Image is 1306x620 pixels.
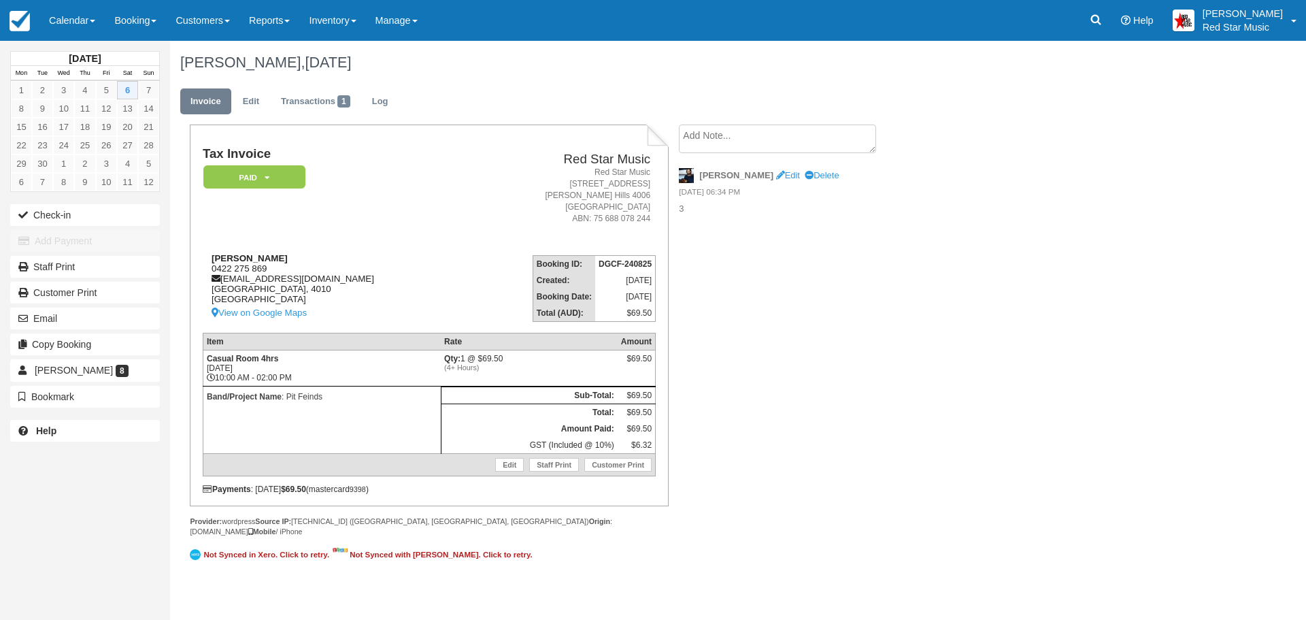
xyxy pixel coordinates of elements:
strong: [DATE] [69,53,101,64]
td: [DATE] 10:00 AM - 02:00 PM [203,350,441,386]
strong: Qty [444,354,461,363]
th: Rate [441,333,618,350]
a: 28 [138,136,159,154]
em: (4+ Hours) [444,363,614,372]
th: Item [203,333,441,350]
a: Not Synced in Xero. Click to retry. [190,547,333,562]
strong: Band/Project Name [207,392,282,402]
p: 3 [679,203,908,216]
td: [DATE] [595,289,656,305]
a: 26 [96,136,117,154]
em: [DATE] 06:34 PM [679,186,908,201]
a: 6 [117,81,138,99]
a: Edit [233,88,269,115]
td: $6.32 [618,437,656,454]
strong: Provider: [190,517,222,525]
span: Help [1133,15,1154,26]
a: Log [362,88,399,115]
a: 22 [11,136,32,154]
strong: Mobile [248,527,276,536]
h1: [PERSON_NAME], [180,54,1139,71]
button: Copy Booking [10,333,160,355]
img: A2 [1173,10,1194,31]
a: 5 [138,154,159,173]
address: Red Star Music [STREET_ADDRESS] [PERSON_NAME] Hills 4006 [GEOGRAPHIC_DATA] ABN: 75 688 078 244 [471,167,650,225]
th: Created: [533,272,595,289]
a: 1 [11,81,32,99]
a: 1 [53,154,74,173]
span: 1 [337,95,350,108]
p: [PERSON_NAME] [1203,7,1283,20]
td: $69.50 [618,421,656,437]
th: Amount Paid: [441,421,618,437]
a: 16 [32,118,53,136]
a: Delete [805,170,839,180]
th: Booking Date: [533,289,595,305]
a: 24 [53,136,74,154]
img: checkfront-main-nav-mini-logo.png [10,11,30,31]
a: 23 [32,136,53,154]
a: 9 [32,99,53,118]
span: 8 [116,365,129,377]
a: 10 [53,99,74,118]
a: 7 [138,81,159,99]
a: 8 [11,99,32,118]
a: 12 [138,173,159,191]
a: 11 [74,99,95,118]
a: 8 [53,173,74,191]
a: 6 [11,173,32,191]
h1: Tax Invoice [203,147,466,161]
a: Staff Print [10,256,160,278]
a: 2 [32,81,53,99]
a: Staff Print [529,458,579,472]
button: Email [10,308,160,329]
p: : Pit Feinds [207,390,437,404]
div: 0422 275 869 [EMAIL_ADDRESS][DOMAIN_NAME] [GEOGRAPHIC_DATA], 4010 [GEOGRAPHIC_DATA] [203,253,466,321]
a: 3 [96,154,117,173]
a: 29 [11,154,32,173]
a: 4 [117,154,138,173]
a: Edit [495,458,524,472]
a: 19 [96,118,117,136]
a: 7 [32,173,53,191]
a: 27 [117,136,138,154]
a: 14 [138,99,159,118]
span: [PERSON_NAME] [35,365,113,376]
td: [DATE] [595,272,656,289]
a: 17 [53,118,74,136]
h2: Red Star Music [471,152,650,167]
strong: Casual Room 4hrs [207,354,278,363]
a: Help [10,420,160,442]
strong: Payments [203,485,251,494]
a: Customer Print [584,458,652,472]
strong: Origin [589,517,610,525]
th: Booking ID: [533,255,595,272]
th: Wed [53,66,74,81]
a: 10 [96,173,117,191]
b: Help [36,425,56,436]
th: Amount [618,333,656,350]
div: : [DATE] (mastercard ) [203,485,656,494]
td: $69.50 [595,305,656,322]
a: 3 [53,81,74,99]
a: View on Google Maps [212,304,466,321]
td: 1 @ $69.50 [441,350,618,386]
th: Sub-Total: [441,387,618,404]
a: 25 [74,136,95,154]
a: 5 [96,81,117,99]
th: Sun [138,66,159,81]
a: 9 [74,173,95,191]
td: $69.50 [618,387,656,404]
a: 12 [96,99,117,118]
a: Transactions1 [271,88,361,115]
th: Thu [74,66,95,81]
p: Red Star Music [1203,20,1283,34]
th: Tue [32,66,53,81]
small: 9398 [350,485,366,493]
a: Paid [203,165,301,190]
strong: [PERSON_NAME] [212,253,288,263]
div: wordpress [TECHNICAL_ID] ([GEOGRAPHIC_DATA], [GEOGRAPHIC_DATA], [GEOGRAPHIC_DATA]) : [DOMAIN_NAME... [190,517,668,537]
strong: DGCF-240825 [599,259,652,269]
a: 21 [138,118,159,136]
a: [PERSON_NAME] 8 [10,359,160,381]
